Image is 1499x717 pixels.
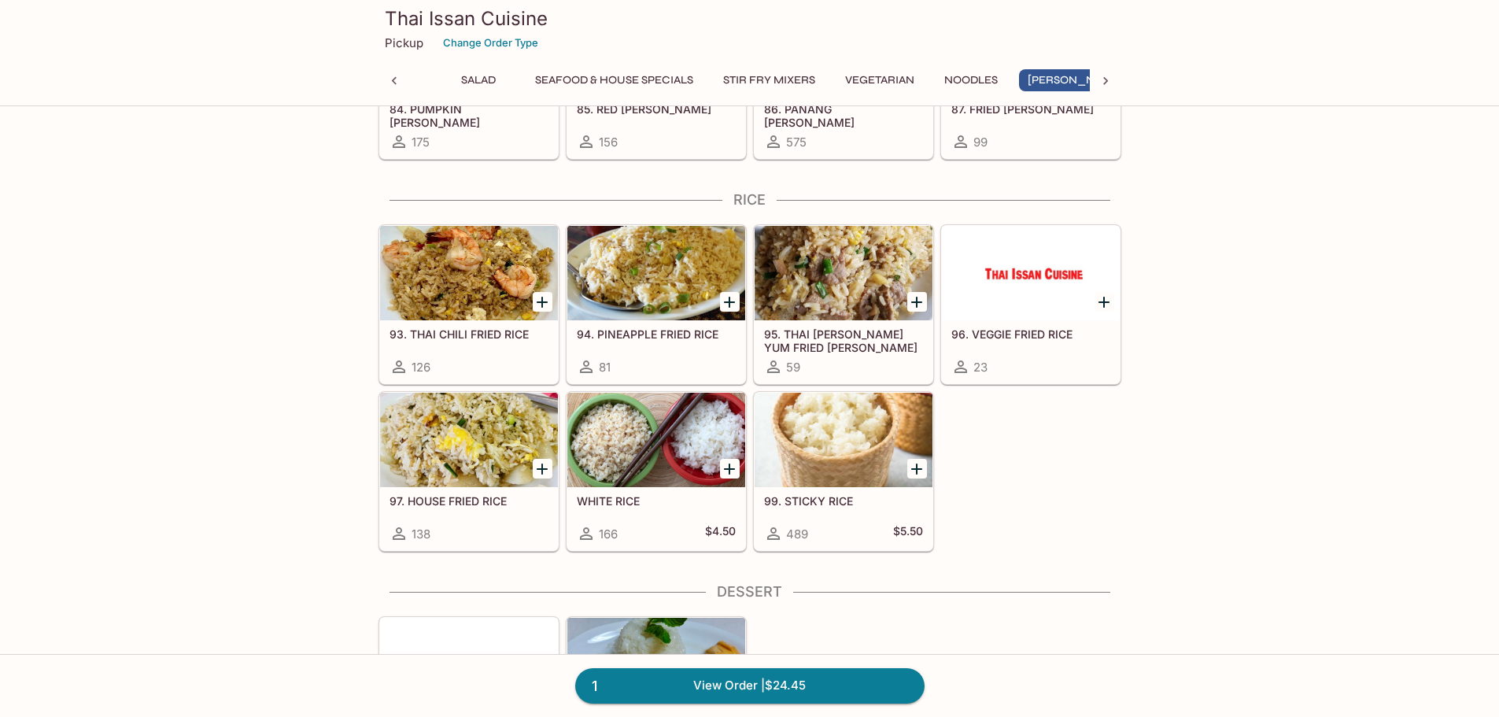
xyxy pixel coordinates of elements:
[893,524,923,543] h5: $5.50
[443,69,514,91] button: Salad
[599,135,618,150] span: 156
[575,668,925,703] a: 1View Order |$24.45
[836,69,923,91] button: Vegetarian
[714,69,824,91] button: Stir Fry Mixers
[941,225,1121,384] a: 96. VEGGIE FRIED RICE23
[599,360,611,375] span: 81
[577,102,736,116] h5: 85. RED [PERSON_NAME]
[412,360,430,375] span: 126
[754,392,933,551] a: 99. STICKY RICE489$5.50
[577,327,736,341] h5: 94. PINEAPPLE FRIED RICE
[380,393,558,487] div: 97. HOUSE FRIED RICE
[754,225,933,384] a: 95. THAI [PERSON_NAME] YUM FRIED [PERSON_NAME]59
[380,618,558,712] div: TAPIOCA COCONUT PUDDING
[379,225,559,384] a: 93. THAI CHILI FRIED RICE126
[764,102,923,128] h5: 86. PANANG [PERSON_NAME]
[385,35,423,50] p: Pickup
[942,226,1120,320] div: 96. VEGGIE FRIED RICE
[973,135,988,150] span: 99
[390,102,548,128] h5: 84. PUMPKIN [PERSON_NAME]
[390,494,548,508] h5: 97. HOUSE FRIED RICE
[526,69,702,91] button: Seafood & House Specials
[764,327,923,353] h5: 95. THAI [PERSON_NAME] YUM FRIED [PERSON_NAME]
[764,494,923,508] h5: 99. STICKY RICE
[378,191,1121,209] h4: Rice
[599,527,618,541] span: 166
[907,459,927,479] button: Add 99. STICKY RICE
[412,527,430,541] span: 138
[380,226,558,320] div: 93. THAI CHILI FRIED RICE
[1019,69,1132,91] button: [PERSON_NAME]
[533,459,552,479] button: Add 97. HOUSE FRIED RICE
[951,102,1110,116] h5: 87. FRIED [PERSON_NAME]
[951,327,1110,341] h5: 96. VEGGIE FRIED RICE
[786,135,807,150] span: 575
[567,618,745,712] div: MANGO WITH COCONUT MILK AND STICKY RICE
[936,69,1006,91] button: Noodles
[390,327,548,341] h5: 93. THAI CHILI FRIED RICE
[755,226,932,320] div: 95. THAI TOM YUM FRIED RICE
[412,135,430,150] span: 175
[786,527,808,541] span: 489
[533,292,552,312] button: Add 93. THAI CHILI FRIED RICE
[567,225,746,384] a: 94. PINEAPPLE FRIED RICE81
[1095,292,1114,312] button: Add 96. VEGGIE FRIED RICE
[567,393,745,487] div: WHITE RICE
[567,226,745,320] div: 94. PINEAPPLE FRIED RICE
[720,292,740,312] button: Add 94. PINEAPPLE FRIED RICE
[577,494,736,508] h5: WHITE RICE
[582,675,607,697] span: 1
[755,393,932,487] div: 99. STICKY RICE
[705,524,736,543] h5: $4.50
[378,583,1121,601] h4: Dessert
[436,31,545,55] button: Change Order Type
[720,459,740,479] button: Add WHITE RICE
[907,292,927,312] button: Add 95. THAI TOM YUM FRIED RICE
[379,392,559,551] a: 97. HOUSE FRIED RICE138
[973,360,988,375] span: 23
[567,392,746,551] a: WHITE RICE166$4.50
[786,360,800,375] span: 59
[385,6,1115,31] h3: Thai Issan Cuisine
